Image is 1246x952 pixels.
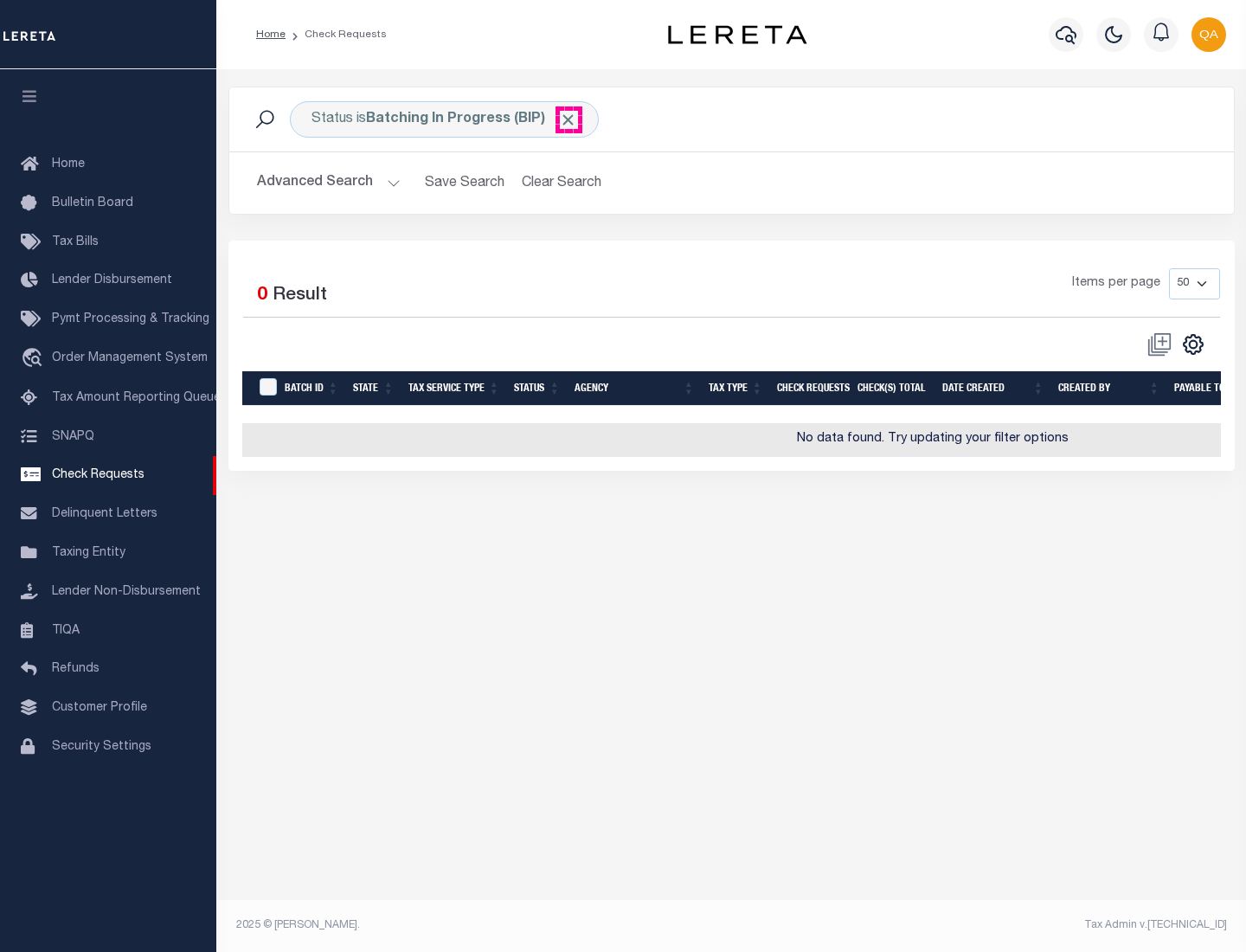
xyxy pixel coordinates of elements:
[668,25,806,44] img: logo-dark.svg
[290,101,599,138] div: Status is
[935,371,1051,407] th: Date Created: activate to sort column ascending
[257,286,267,305] span: 0
[52,352,208,364] span: Order Management System
[1072,274,1160,293] span: Items per page
[52,741,151,753] span: Security Settings
[52,392,221,404] span: Tax Amount Reporting Queue
[256,29,286,40] a: Home
[52,663,100,675] span: Refunds
[414,166,515,200] button: Save Search
[507,371,568,407] th: Status: activate to sort column ascending
[257,166,401,200] button: Advanced Search
[744,917,1227,933] div: Tax Admin v.[TECHNICAL_ID]
[702,371,770,407] th: Tax Type: activate to sort column ascending
[52,313,209,325] span: Pymt Processing & Tracking
[1051,371,1167,407] th: Created By: activate to sort column ascending
[52,469,145,481] span: Check Requests
[52,430,94,442] span: SNAPQ
[515,166,609,200] button: Clear Search
[21,348,48,370] i: travel_explore
[52,197,133,209] span: Bulletin Board
[52,547,125,559] span: Taxing Entity
[52,274,172,286] span: Lender Disbursement
[52,158,85,170] span: Home
[273,282,327,310] label: Result
[52,702,147,714] span: Customer Profile
[770,371,851,407] th: Check Requests
[346,371,401,407] th: State: activate to sort column ascending
[223,917,732,933] div: 2025 © [PERSON_NAME].
[52,508,157,520] span: Delinquent Letters
[559,111,577,129] span: Click to Remove
[851,371,935,407] th: Check(s) Total
[278,371,346,407] th: Batch Id: activate to sort column ascending
[568,371,702,407] th: Agency: activate to sort column ascending
[401,371,507,407] th: Tax Service Type: activate to sort column ascending
[52,586,201,598] span: Lender Non-Disbursement
[1191,17,1226,52] img: svg+xml;base64,PHN2ZyB4bWxucz0iaHR0cDovL3d3dy53My5vcmcvMjAwMC9zdmciIHBvaW50ZXItZXZlbnRzPSJub25lIi...
[366,113,577,126] b: Batching In Progress (BIP)
[286,27,387,42] li: Check Requests
[52,624,80,636] span: TIQA
[52,236,99,248] span: Tax Bills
